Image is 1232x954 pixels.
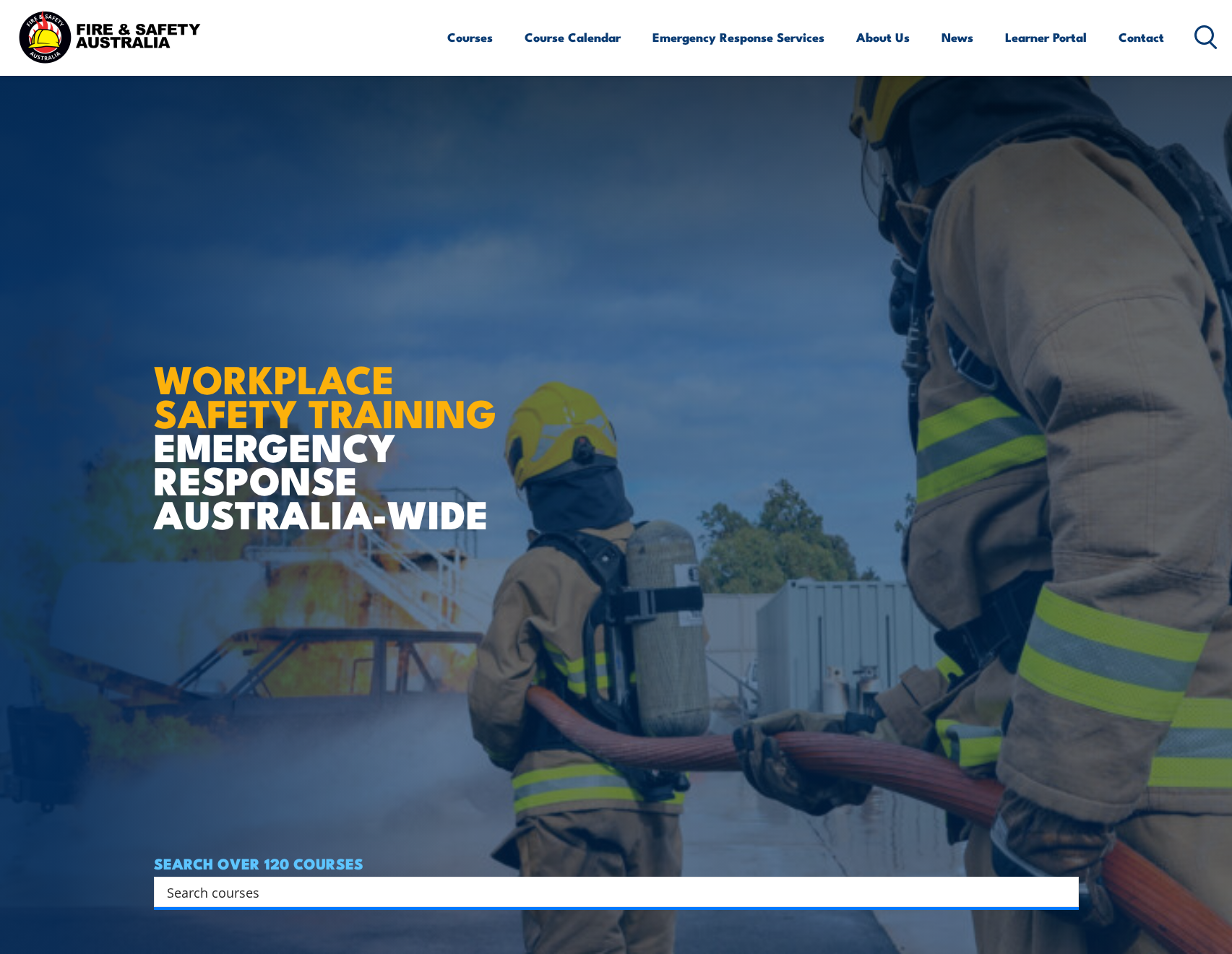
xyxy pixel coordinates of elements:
h4: SEARCH OVER 120 COURSES [154,855,1079,871]
input: Search input [167,881,1047,903]
a: Contact [1119,18,1164,56]
a: Courses [447,18,493,56]
a: Emergency Response Services [652,18,824,56]
h1: EMERGENCY RESPONSE AUSTRALIA-WIDE [154,325,507,530]
strong: WORKPLACE SAFETY TRAINING [154,347,496,441]
a: News [942,18,973,56]
a: Learner Portal [1005,18,1087,56]
a: About Us [856,18,910,56]
button: Search magnifier button [1054,882,1074,902]
form: Search form [170,882,1050,902]
a: Course Calendar [525,18,621,56]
